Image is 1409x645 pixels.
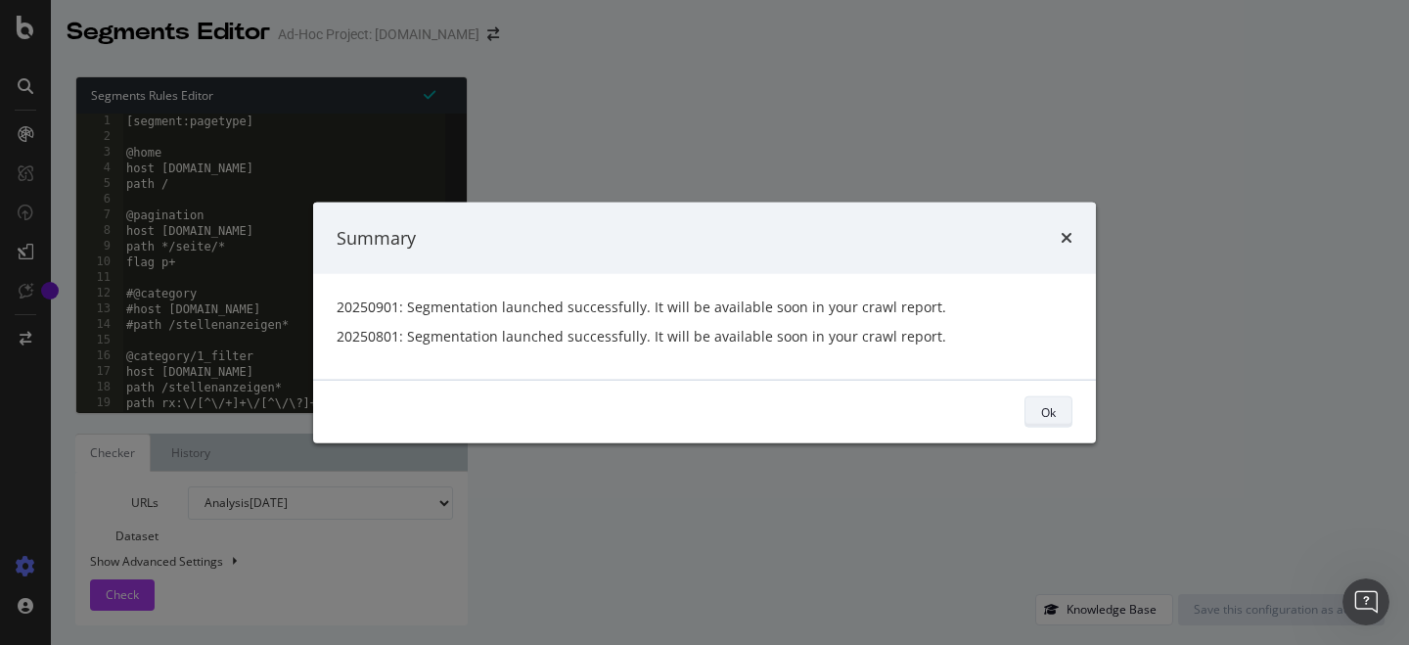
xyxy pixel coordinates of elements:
button: Ok [1024,396,1072,428]
p: 20250901: Segmentation launched successfully. It will be available soon in your crawl report. [337,298,1072,317]
iframe: Intercom live chat [1342,578,1389,625]
p: 20250801: Segmentation launched successfully. It will be available soon in your crawl report. [337,327,1072,346]
div: Summary [337,225,416,251]
div: Ok [1041,403,1056,420]
div: modal [313,202,1096,443]
div: times [1061,225,1072,251]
